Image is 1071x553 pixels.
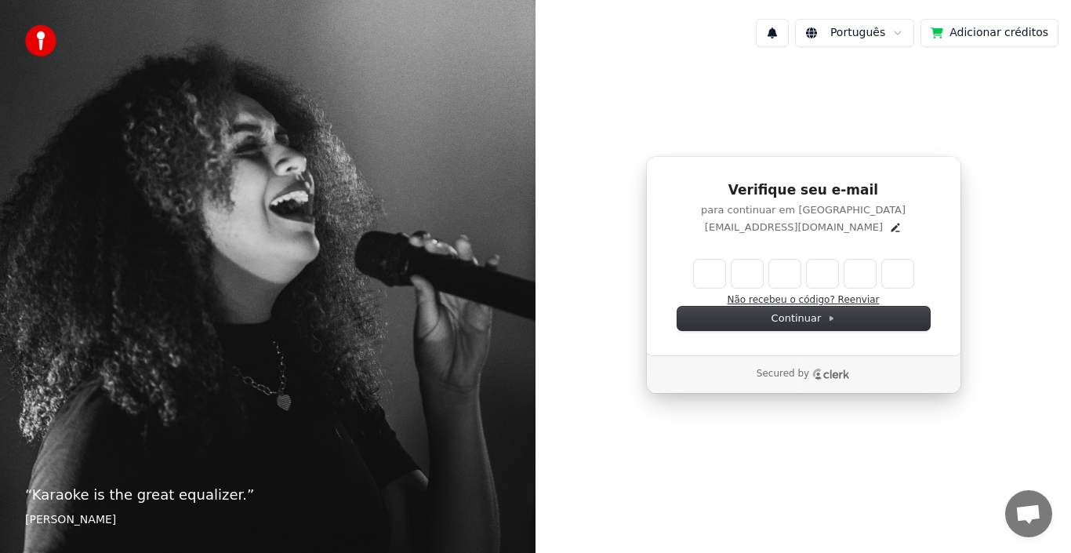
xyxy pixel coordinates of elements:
footer: [PERSON_NAME] [25,512,510,528]
input: Enter verification code [694,260,913,288]
button: Não recebeu o código? Reenviar [727,294,879,307]
span: Continuar [771,311,836,326]
button: Adicionar créditos [920,19,1058,47]
button: Edit [889,221,902,234]
p: [EMAIL_ADDRESS][DOMAIN_NAME] [705,220,883,235]
p: para continuar em [GEOGRAPHIC_DATA] [677,203,930,217]
img: youka [25,25,56,56]
h1: Verifique seu e-mail [677,181,930,200]
p: Secured by [757,368,809,380]
button: Continuar [677,307,930,330]
p: “ Karaoke is the great equalizer. ” [25,484,510,506]
a: Clerk logo [812,369,850,380]
div: Bate-papo aberto [1005,490,1052,537]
